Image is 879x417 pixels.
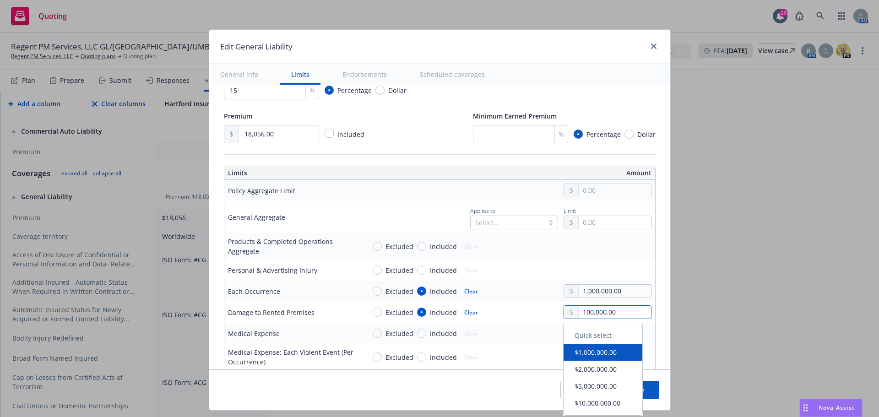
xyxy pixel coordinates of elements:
[417,242,426,251] input: Included
[224,112,252,120] span: Premium
[385,352,413,362] span: Excluded
[417,308,426,317] input: Included
[228,329,280,338] div: Medical Expense
[228,347,358,367] div: Medical Expense: Each Violent Event (Per Occurrence)
[417,265,426,275] input: Included
[560,381,611,399] button: Cancel
[637,130,656,139] span: Dollar
[473,112,557,120] span: Minimum Earned Premium
[470,207,495,215] span: Applies to
[388,86,407,95] span: Dollar
[224,166,396,180] th: Limits
[579,216,651,229] input: 0.00
[385,287,413,296] span: Excluded
[430,242,457,251] span: Included
[385,308,413,317] span: Excluded
[375,86,385,95] input: Dollar
[430,352,457,362] span: Included
[373,352,382,362] input: Excluded
[373,308,382,317] input: Excluded
[228,287,280,296] div: Each Occurrence
[228,308,315,317] div: Damage to Rented Premises
[373,265,382,275] input: Excluded
[373,329,382,338] input: Excluded
[430,287,457,296] span: Included
[309,86,315,95] span: %
[564,344,642,361] button: $1,000,000.00
[417,329,426,338] input: Included
[574,130,583,139] input: Percentage
[819,404,855,412] span: Nova Assist
[373,242,382,251] input: Excluded
[337,130,364,139] span: Included
[417,287,426,296] input: Included
[564,207,576,215] span: Limit
[586,130,621,139] span: Percentage
[385,265,413,275] span: Excluded
[209,64,269,85] button: General info
[444,166,655,180] th: Amount
[417,352,426,362] input: Included
[239,125,318,143] input: 0.00
[385,242,413,251] span: Excluded
[579,285,651,298] input: 0.00
[220,41,293,53] h1: Edit General Liability
[325,86,334,95] input: Percentage
[624,130,634,139] input: Dollar
[430,265,457,275] span: Included
[373,287,382,296] input: Excluded
[800,399,811,417] div: Drag to move
[430,329,457,338] span: Included
[331,64,398,85] button: Endorsements
[228,237,358,256] div: Products & Completed Operations Aggregate
[337,86,372,95] span: Percentage
[280,64,320,85] button: Limits
[579,306,651,319] input: 0.00
[799,399,863,417] button: Nova Assist
[564,378,642,395] button: $5,000,000.00
[409,64,496,85] button: Scheduled coverages
[564,327,642,344] div: Quick select
[228,186,295,195] div: Policy Aggregate Limit
[459,306,483,319] button: Clear
[564,361,642,378] button: $2,000,000.00
[228,265,317,275] div: Personal & Advertising Injury
[648,41,659,52] a: close
[564,395,642,412] button: $10,000,000.00
[385,329,413,338] span: Excluded
[459,285,483,298] button: Clear
[430,308,457,317] span: Included
[579,184,651,197] input: 0.00
[228,212,285,222] div: General Aggregate
[559,130,564,139] span: %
